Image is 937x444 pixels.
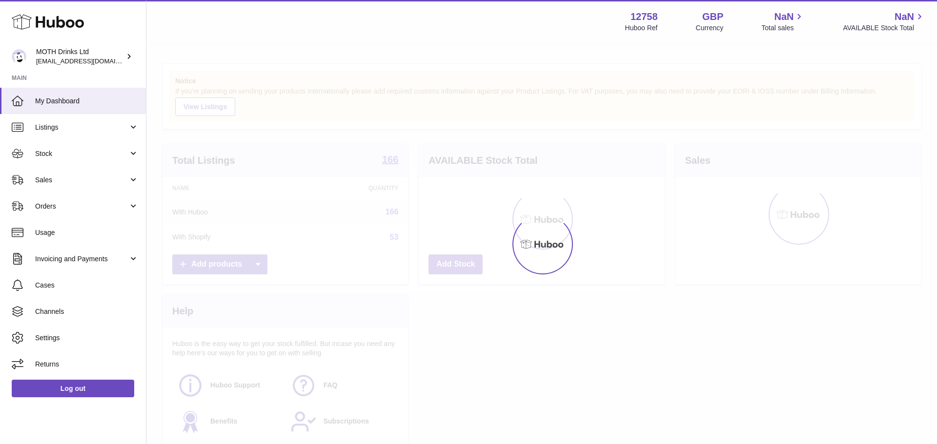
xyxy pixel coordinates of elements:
[12,380,134,397] a: Log out
[35,360,139,369] span: Returns
[36,57,143,65] span: [EMAIL_ADDRESS][DOMAIN_NAME]
[35,281,139,290] span: Cases
[774,10,794,23] span: NaN
[761,10,805,33] a: NaN Total sales
[35,333,139,343] span: Settings
[631,10,658,23] strong: 12758
[35,202,128,211] span: Orders
[35,149,128,158] span: Stock
[35,307,139,316] span: Channels
[895,10,914,23] span: NaN
[843,10,925,33] a: NaN AVAILABLE Stock Total
[696,23,724,33] div: Currency
[36,47,124,66] div: MOTH Drinks Ltd
[12,49,26,64] img: internalAdmin-12758@internal.huboo.com
[35,123,128,132] span: Listings
[35,97,139,106] span: My Dashboard
[35,254,128,264] span: Invoicing and Payments
[625,23,658,33] div: Huboo Ref
[35,228,139,237] span: Usage
[843,23,925,33] span: AVAILABLE Stock Total
[761,23,805,33] span: Total sales
[702,10,723,23] strong: GBP
[35,175,128,185] span: Sales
